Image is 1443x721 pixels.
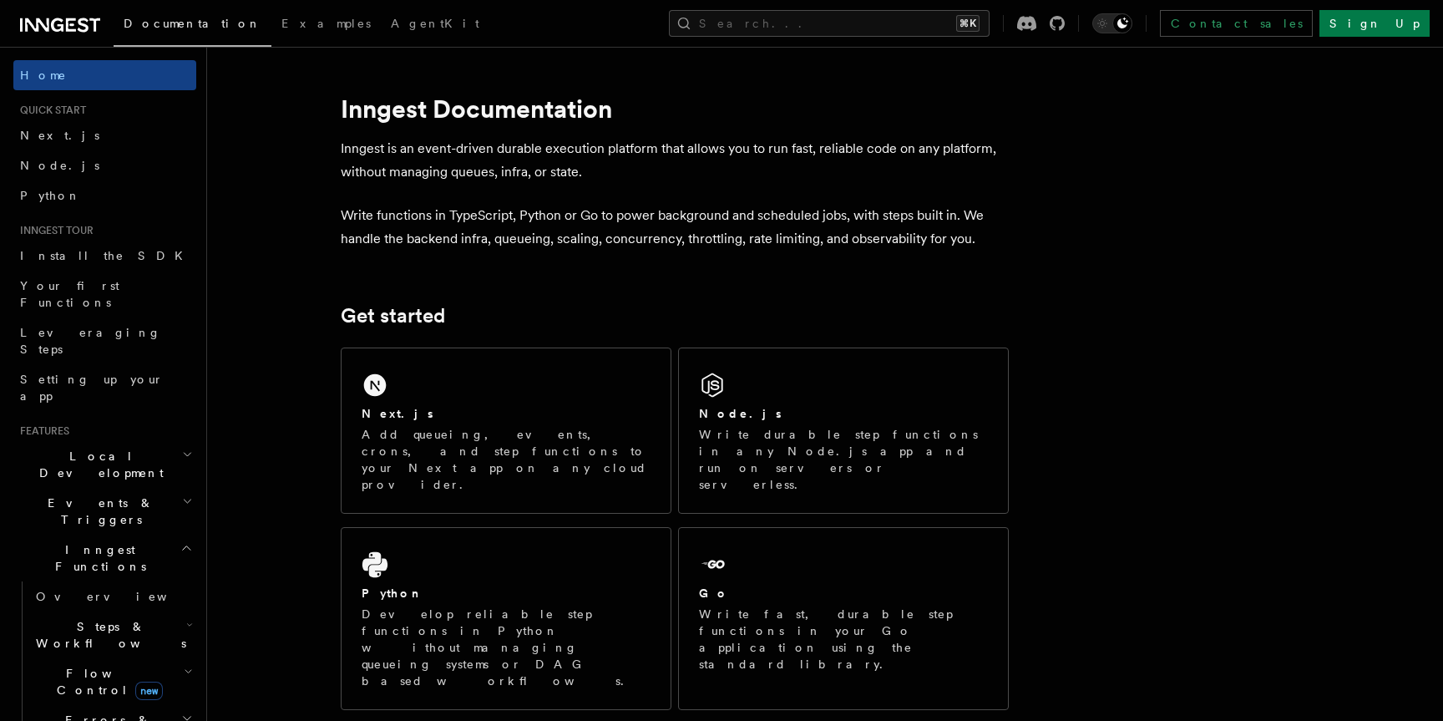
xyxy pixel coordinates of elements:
[699,405,782,422] h2: Node.js
[20,189,81,202] span: Python
[20,279,119,309] span: Your first Functions
[20,249,193,262] span: Install the SDK
[699,585,729,602] h2: Go
[29,665,184,698] span: Flow Control
[20,373,164,403] span: Setting up your app
[341,348,671,514] a: Next.jsAdd queueing, events, crons, and step functions to your Next app on any cloud provider.
[362,426,651,493] p: Add queueing, events, crons, and step functions to your Next app on any cloud provider.
[381,5,489,45] a: AgentKit
[391,17,479,30] span: AgentKit
[341,304,445,327] a: Get started
[13,104,86,117] span: Quick start
[341,527,671,710] a: PythonDevelop reliable step functions in Python without managing queueing systems or DAG based wo...
[1319,10,1430,37] a: Sign Up
[956,15,980,32] kbd: ⌘K
[13,495,182,528] span: Events & Triggers
[29,612,196,658] button: Steps & Workflows
[13,488,196,535] button: Events & Triggers
[362,606,651,689] p: Develop reliable step functions in Python without managing queueing systems or DAG based workflows.
[13,424,69,438] span: Features
[13,317,196,364] a: Leveraging Steps
[281,17,371,30] span: Examples
[13,241,196,271] a: Install the SDK
[20,67,67,84] span: Home
[13,535,196,581] button: Inngest Functions
[13,441,196,488] button: Local Development
[678,348,1009,514] a: Node.jsWrite durable step functions in any Node.js app and run on servers or serverless.
[271,5,381,45] a: Examples
[13,150,196,180] a: Node.js
[36,590,208,603] span: Overview
[13,271,196,317] a: Your first Functions
[678,527,1009,710] a: GoWrite fast, durable step functions in your Go application using the standard library.
[13,120,196,150] a: Next.js
[20,159,99,172] span: Node.js
[699,426,988,493] p: Write durable step functions in any Node.js app and run on servers or serverless.
[1160,10,1313,37] a: Contact sales
[29,618,186,652] span: Steps & Workflows
[13,364,196,411] a: Setting up your app
[341,204,1009,251] p: Write functions in TypeScript, Python or Go to power background and scheduled jobs, with steps bu...
[124,17,261,30] span: Documentation
[341,94,1009,124] h1: Inngest Documentation
[29,581,196,612] a: Overview
[13,180,196,211] a: Python
[114,5,271,47] a: Documentation
[20,129,99,142] span: Next.js
[13,60,196,90] a: Home
[13,224,94,237] span: Inngest tour
[362,585,423,602] h2: Python
[29,658,196,705] button: Flow Controlnew
[699,606,988,673] p: Write fast, durable step functions in your Go application using the standard library.
[341,137,1009,184] p: Inngest is an event-driven durable execution platform that allows you to run fast, reliable code ...
[13,541,180,575] span: Inngest Functions
[362,405,433,422] h2: Next.js
[20,326,161,356] span: Leveraging Steps
[13,448,182,481] span: Local Development
[669,10,990,37] button: Search...⌘K
[1092,13,1132,33] button: Toggle dark mode
[135,682,163,700] span: new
